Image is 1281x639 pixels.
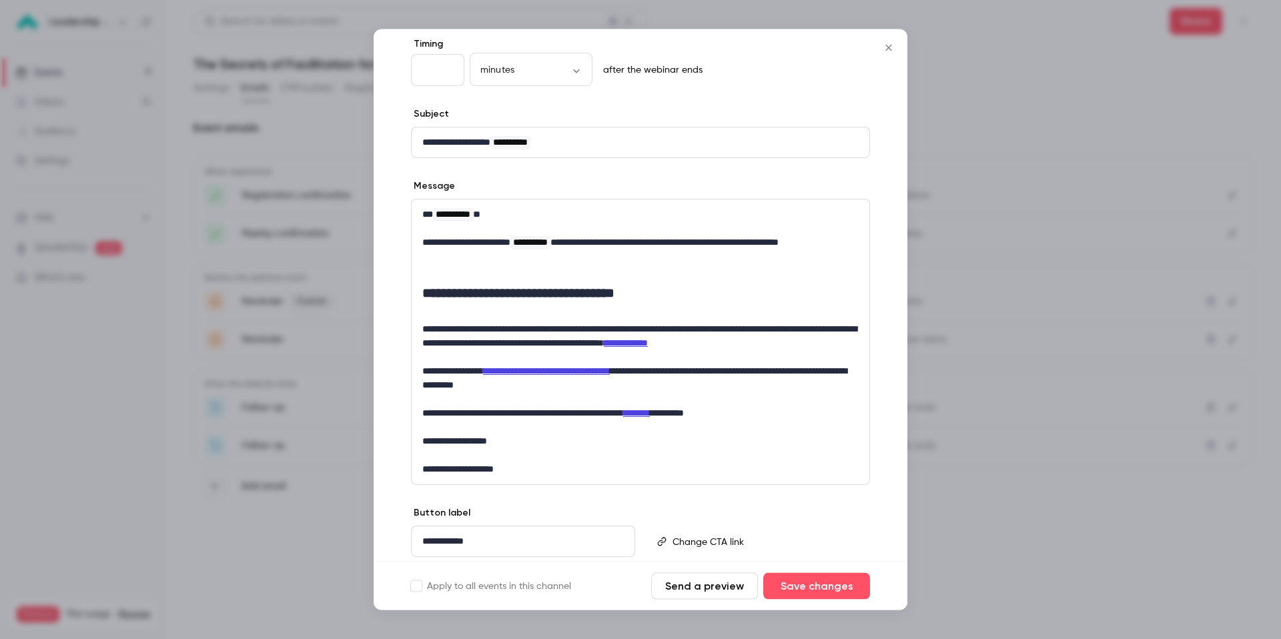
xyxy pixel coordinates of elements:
[411,180,455,193] label: Message
[411,108,449,121] label: Subject
[598,64,703,77] p: after the webinar ends
[763,573,870,600] button: Save changes
[412,128,869,158] div: editor
[411,580,571,593] label: Apply to all events in this channel
[651,573,758,600] button: Send a preview
[667,527,869,558] div: editor
[411,38,870,51] label: Timing
[412,527,634,557] div: editor
[875,35,902,61] button: Close
[411,507,470,520] label: Button label
[470,63,592,77] div: minutes
[412,200,869,485] div: editor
